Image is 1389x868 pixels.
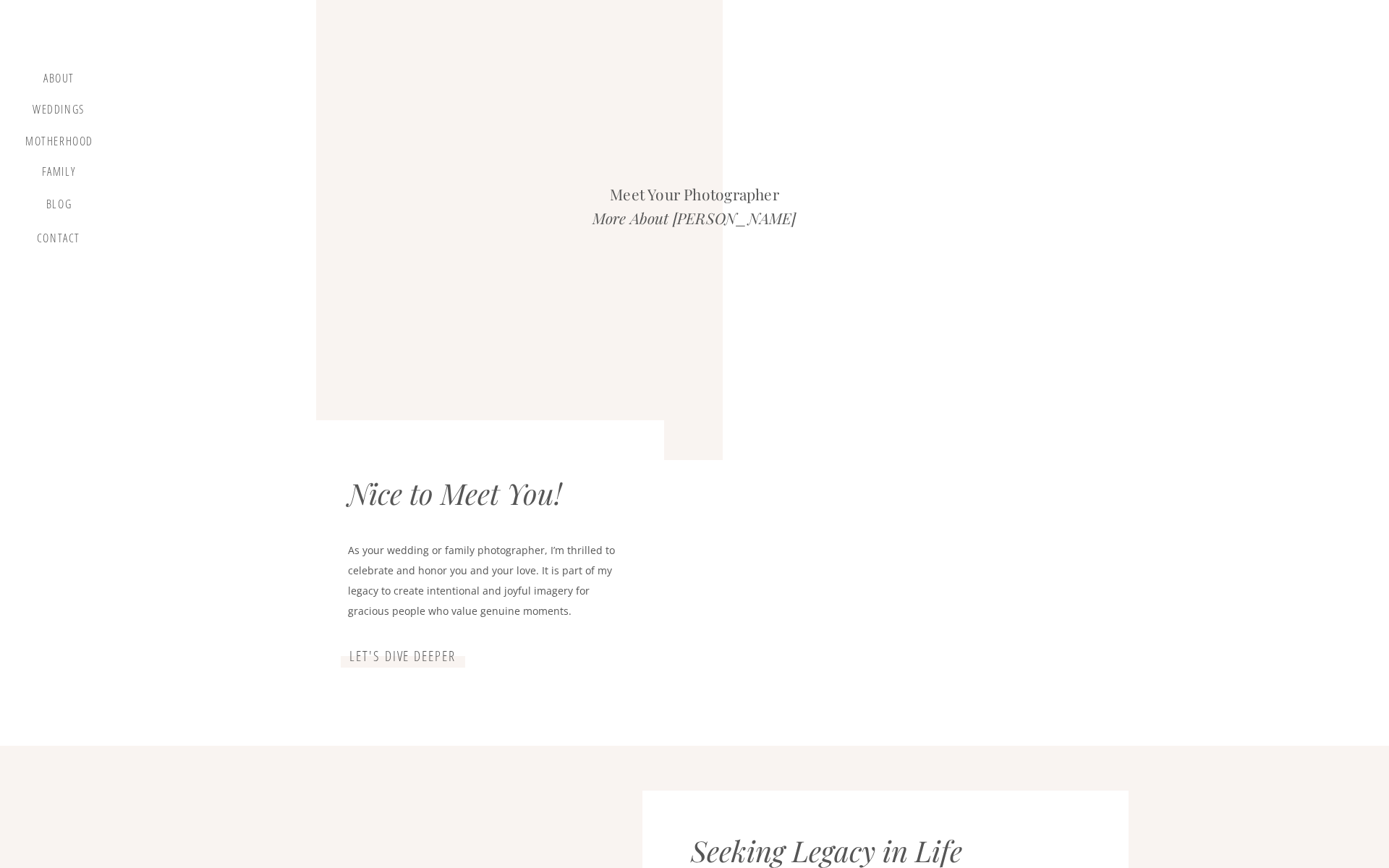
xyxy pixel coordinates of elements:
[31,165,86,184] a: Family
[31,103,86,121] a: Weddings
[348,540,631,626] p: As your wedding or family photographer, I’m thrilled to celebrate and honor you and your love. It...
[38,197,80,218] a: blog
[38,72,80,89] a: about
[34,231,83,251] a: contact
[592,208,796,228] i: More About [PERSON_NAME]
[348,648,457,665] a: Let's dive deeper
[534,182,855,206] h2: Meet Your Photographer
[25,135,93,150] a: motherhood
[348,476,639,518] div: Nice to Meet You!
